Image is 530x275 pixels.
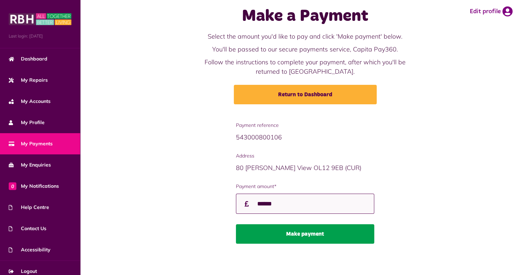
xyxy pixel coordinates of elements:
[9,55,47,63] span: Dashboard
[236,164,361,172] span: 80 [PERSON_NAME] View OL12 9EB (CUR)
[236,183,374,190] label: Payment amount*
[9,98,51,105] span: My Accounts
[200,6,411,26] h1: Make a Payment
[9,119,45,126] span: My Profile
[200,45,411,54] p: You'll be passed to our secure payments service, Capita Pay360.
[470,6,513,17] a: Edit profile
[9,268,37,275] span: Logout
[9,33,71,39] span: Last login: [DATE]
[200,57,411,76] p: Follow the instructions to complete your payment, after which you'll be returned to [GEOGRAPHIC_D...
[9,183,59,190] span: My Notifications
[234,85,377,104] a: Return to Dashboard
[200,32,411,41] p: Select the amount you'd like to pay and click 'Make payment' below.
[9,161,51,169] span: My Enquiries
[236,133,282,141] span: 543000800106
[9,182,16,190] span: 0
[9,76,48,84] span: My Repairs
[9,204,49,211] span: Help Centre
[236,152,374,160] span: Address
[236,224,374,244] button: Make payment
[236,122,374,129] span: Payment reference
[9,246,51,253] span: Accessibility
[9,140,53,147] span: My Payments
[9,12,71,26] img: MyRBH
[9,225,46,232] span: Contact Us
